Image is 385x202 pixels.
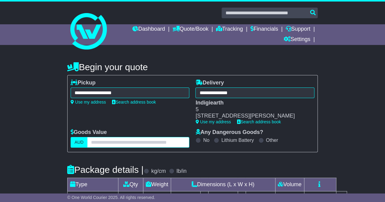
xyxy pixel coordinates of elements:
a: Support [285,24,310,35]
a: Use my address [195,119,231,124]
h4: Package details | [67,165,144,175]
h4: Begin your quote [67,62,318,72]
a: Search address book [237,119,281,124]
a: Use my address [71,100,106,104]
a: Financials [250,24,278,35]
label: No [203,137,209,143]
div: Indigiearth [195,100,308,106]
a: Quote/Book [173,24,208,35]
label: Any Dangerous Goods? [195,129,263,136]
label: Other [266,137,278,143]
span: © One World Courier 2025. All rights reserved. [67,195,155,200]
a: Search address book [112,100,156,104]
td: Dimensions (L x W x H) [171,178,275,191]
label: Delivery [195,80,224,86]
td: Weight [143,178,171,191]
div: 5 [195,106,308,113]
td: Qty [118,178,143,191]
label: Pickup [71,80,96,86]
label: Goods Value [71,129,107,136]
label: kg/cm [151,168,166,175]
a: Tracking [216,24,243,35]
label: Lithium Battery [221,137,254,143]
a: Settings [283,35,310,45]
td: Volume [275,178,304,191]
label: AUD [71,137,88,148]
td: Type [67,178,118,191]
label: lb/in [177,168,187,175]
div: [STREET_ADDRESS][PERSON_NAME] [195,113,308,119]
a: Dashboard [132,24,165,35]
